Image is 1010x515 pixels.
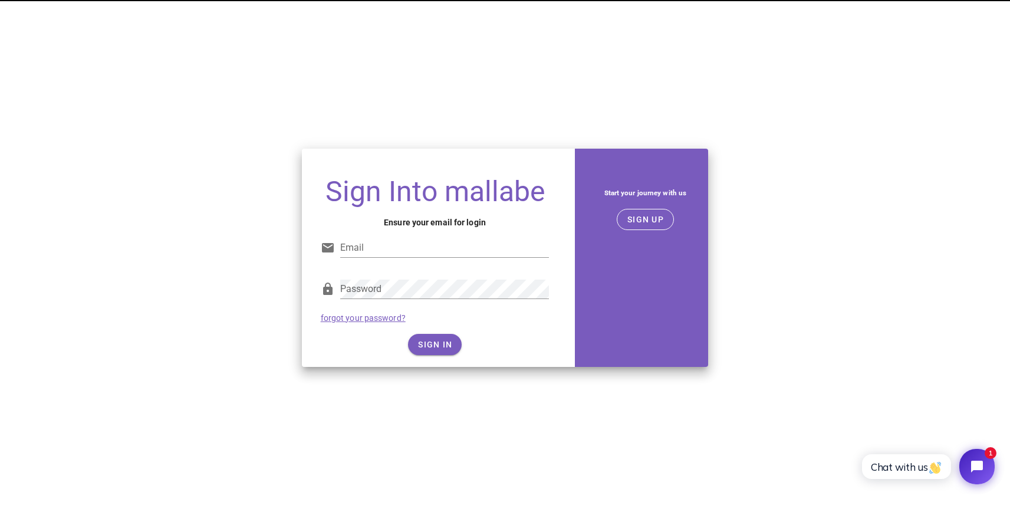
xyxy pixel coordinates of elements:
[849,439,1005,494] iframe: Tidio Chat
[627,215,664,224] span: SIGN UP
[321,216,550,229] h4: Ensure your email for login
[321,177,550,206] h1: Sign Into mallabe
[408,334,462,355] button: SIGN IN
[591,186,699,199] h5: Start your journey with us
[321,313,406,323] a: forgot your password?
[417,340,452,349] span: SIGN IN
[617,209,674,230] button: SIGN UP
